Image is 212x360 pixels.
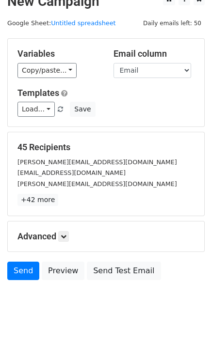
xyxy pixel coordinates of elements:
[17,158,177,166] small: [PERSON_NAME][EMAIL_ADDRESS][DOMAIN_NAME]
[114,48,195,59] h5: Email column
[42,262,84,280] a: Preview
[140,18,205,29] span: Daily emails left: 50
[163,313,212,360] div: 聊天小组件
[70,102,95,117] button: Save
[17,180,177,188] small: [PERSON_NAME][EMAIL_ADDRESS][DOMAIN_NAME]
[17,102,55,117] a: Load...
[17,169,126,176] small: [EMAIL_ADDRESS][DOMAIN_NAME]
[7,19,116,27] small: Google Sheet:
[17,194,58,206] a: +42 more
[87,262,161,280] a: Send Test Email
[140,19,205,27] a: Daily emails left: 50
[17,231,195,242] h5: Advanced
[51,19,115,27] a: Untitled spreadsheet
[7,262,39,280] a: Send
[17,88,59,98] a: Templates
[17,63,77,78] a: Copy/paste...
[163,313,212,360] iframe: Chat Widget
[17,48,99,59] h5: Variables
[17,142,195,153] h5: 45 Recipients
